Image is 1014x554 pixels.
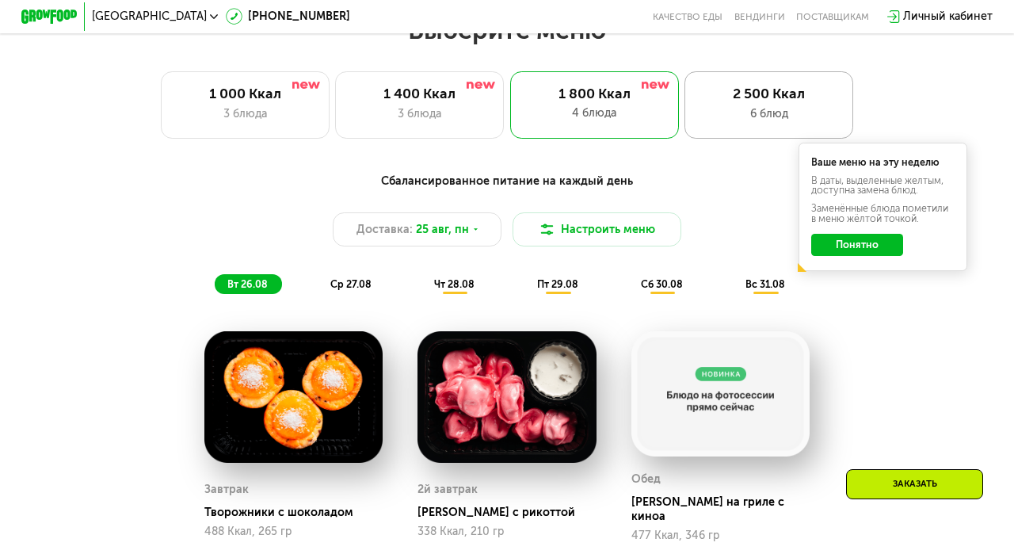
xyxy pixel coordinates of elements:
div: Сбалансированное питание на каждый день [90,173,924,190]
div: 4 блюда [524,105,665,121]
div: 1 400 Ккал [350,86,490,102]
button: Настроить меню [513,212,681,246]
div: Завтрак [204,479,249,501]
div: В даты, выделенные желтым, доступна замена блюд. [811,176,955,196]
div: [PERSON_NAME] с рикоттой [417,506,607,520]
span: вт 26.08 [227,278,268,290]
div: 2й завтрак [417,479,478,501]
div: 1 000 Ккал [175,86,314,102]
div: 488 Ккал, 265 гр [204,525,383,538]
span: [GEOGRAPHIC_DATA] [92,11,207,22]
a: Качество еды [653,11,722,22]
span: вс 31.08 [745,278,785,290]
div: 1 800 Ккал [524,86,665,102]
div: поставщикам [796,11,869,22]
div: Личный кабинет [903,8,993,25]
div: 3 блюда [350,105,490,122]
div: Творожники с шоколадом [204,506,394,520]
div: [PERSON_NAME] на гриле с киноа [631,495,821,524]
span: Доставка: [356,221,413,238]
div: 2 500 Ккал [700,86,839,102]
div: Ваше меню на эту неделю [811,158,955,167]
div: Заказать [846,469,983,499]
div: 6 блюд [700,105,839,122]
a: Вендинги [734,11,785,22]
div: 3 блюда [175,105,314,122]
button: Понятно [811,234,903,256]
span: ср 27.08 [330,278,372,290]
div: 477 Ккал, 346 гр [631,529,810,542]
span: сб 30.08 [641,278,683,290]
a: [PHONE_NUMBER] [226,8,350,25]
span: чт 28.08 [434,278,475,290]
div: 338 Ккал, 210 гр [417,525,596,538]
span: 25 авг, пн [416,221,469,238]
span: пт 29.08 [537,278,578,290]
div: Заменённые блюда пометили в меню жёлтой точкой. [811,204,955,224]
div: Обед [631,469,661,491]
